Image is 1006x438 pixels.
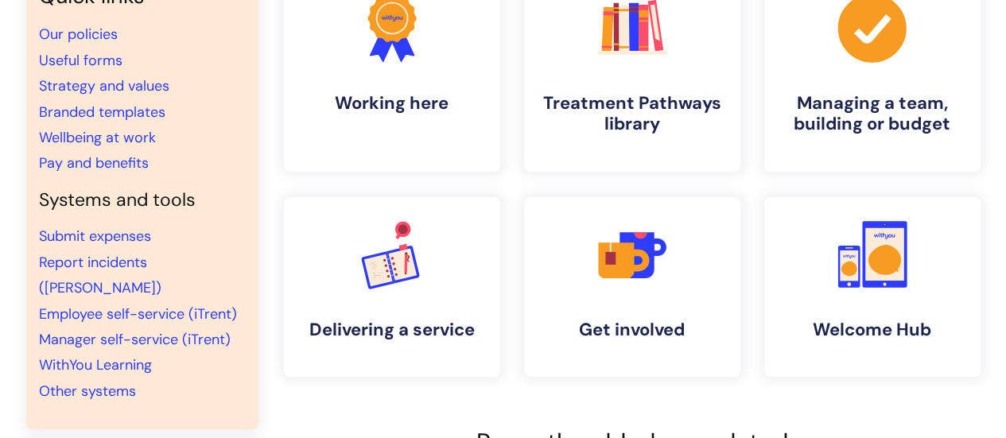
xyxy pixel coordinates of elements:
a: Pay and benefits [39,153,149,172]
a: Employee self-service (iTrent) [39,304,237,324]
h4: Systems and tools [39,189,246,211]
h4: Welcome Hub [777,320,968,340]
a: Useful forms [39,51,122,70]
a: Other systems [39,382,136,401]
a: Our policies [39,25,118,44]
a: Report incidents ([PERSON_NAME]) [39,253,161,297]
a: Manager self-service (iTrent) [39,330,231,349]
h4: Managing a team, building or budget [777,93,968,135]
a: Submit expenses [39,227,151,246]
a: Welcome Hub [764,197,981,377]
a: WithYou Learning [39,355,152,374]
h4: Working here [297,93,487,114]
a: Wellbeing at work [39,128,156,147]
h4: Delivering a service [297,320,487,340]
a: Strategy and values [39,76,169,95]
h4: Get involved [537,320,728,340]
a: Delivering a service [284,197,500,377]
h4: Treatment Pathways library [537,93,728,135]
a: Branded templates [39,103,165,122]
a: Get involved [524,197,740,377]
